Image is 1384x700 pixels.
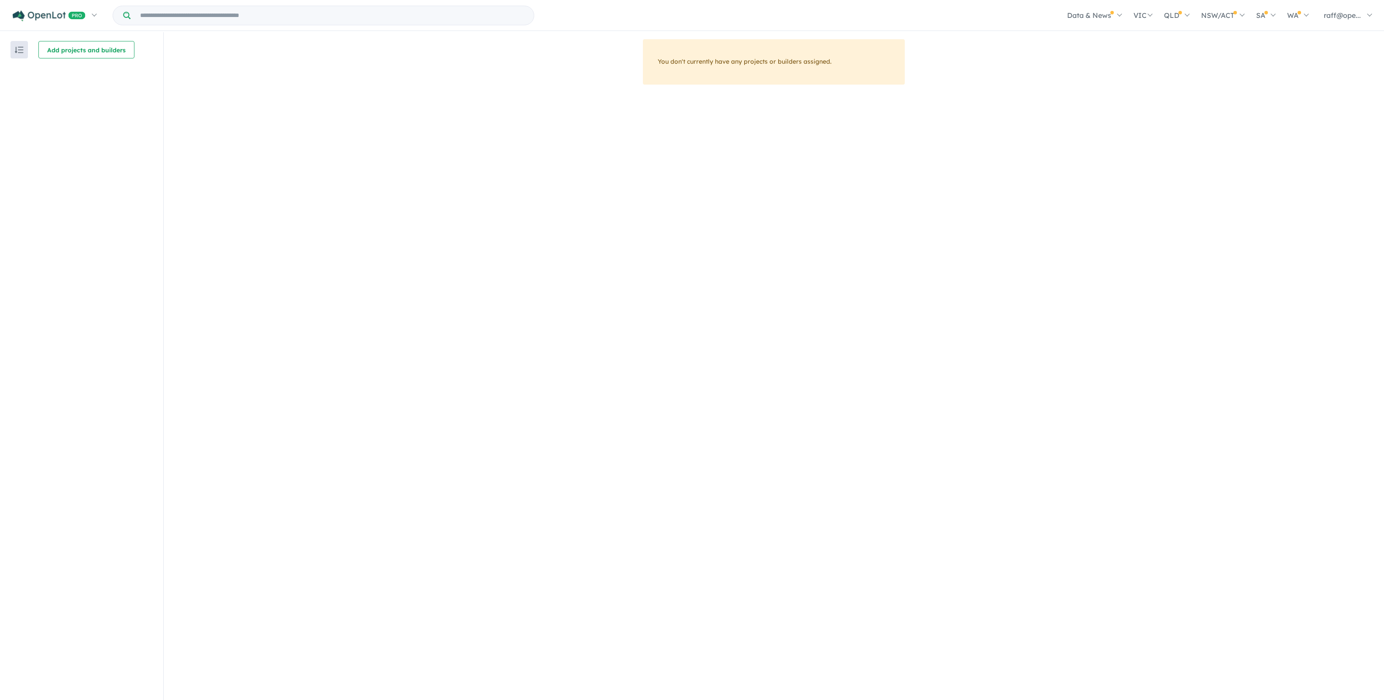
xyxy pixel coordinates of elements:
[13,10,86,21] img: Openlot PRO Logo White
[15,47,24,53] img: sort.svg
[38,41,134,58] button: Add projects and builders
[132,6,532,25] input: Try estate name, suburb, builder or developer
[643,39,905,85] div: You don't currently have any projects or builders assigned.
[1324,11,1361,20] span: raff@ope...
